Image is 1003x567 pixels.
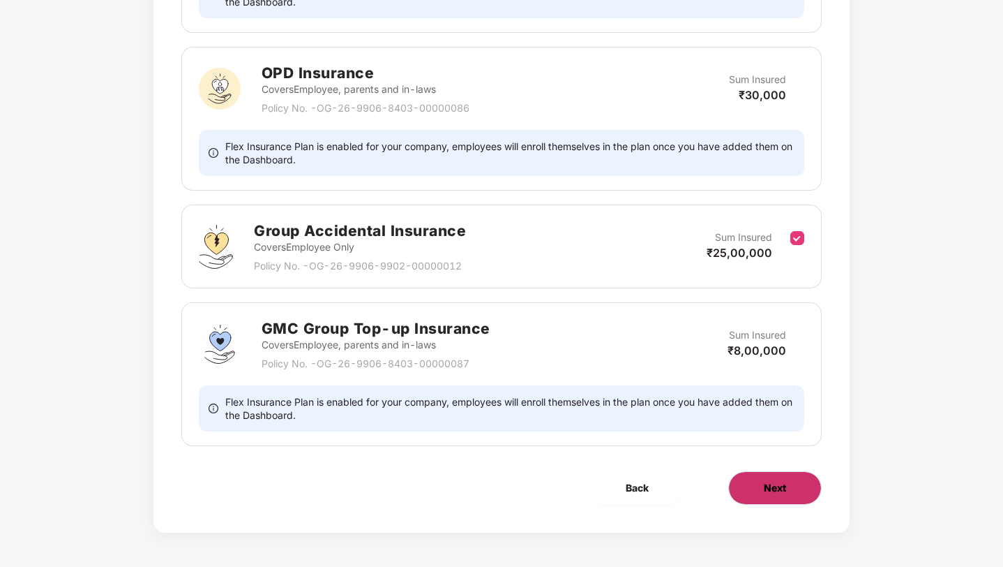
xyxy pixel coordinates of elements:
p: Sum Insured [729,72,786,87]
h2: Group Accidental Insurance [254,219,466,242]
p: Covers Employee Only [254,240,466,255]
span: ₹25,00,000 [707,246,772,260]
span: Next [764,480,786,496]
h2: GMC Group Top-up Insurance [262,317,490,340]
p: Policy No. - OG-26-9906-8403-00000086 [262,101,469,116]
button: Next [728,471,822,505]
span: info-circle [209,140,218,166]
span: Flex Insurance Plan is enabled for your company, employees will enroll themselves in the plan onc... [225,140,795,166]
span: ₹8,00,000 [727,344,786,358]
p: Sum Insured [715,230,772,245]
p: Sum Insured [729,327,786,343]
span: Flex Insurance Plan is enabled for your company, employees will enroll themselves in the plan onc... [225,395,795,422]
button: Back [591,471,684,505]
span: Back [626,480,649,496]
p: Policy No. - OG-26-9906-9902-00000012 [254,258,466,274]
p: Policy No. - OG-26-9906-8403-00000087 [262,356,490,371]
img: svg+xml;base64,PHN2ZyBpZD0iU3VwZXJfVG9wLXVwX0luc3VyYW5jZSIgZGF0YS1uYW1lPSJTdXBlciBUb3AtdXAgSW5zdX... [199,323,241,365]
p: Covers Employee, parents and in-laws [262,82,469,97]
img: svg+xml;base64,PHN2ZyB3aWR0aD0iNjAiIGhlaWdodD0iNjAiIHZpZXdCb3g9IjAgMCA2MCA2MCIgZmlsbD0ibm9uZSIgeG... [199,68,241,110]
span: ₹30,000 [739,88,786,102]
img: svg+xml;base64,PHN2ZyB4bWxucz0iaHR0cDovL3d3dy53My5vcmcvMjAwMC9zdmciIHdpZHRoPSI0OS4zMjEiIGhlaWdodD... [199,225,233,269]
span: info-circle [209,395,218,422]
p: Covers Employee, parents and in-laws [262,337,490,353]
h2: OPD Insurance [262,61,469,84]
